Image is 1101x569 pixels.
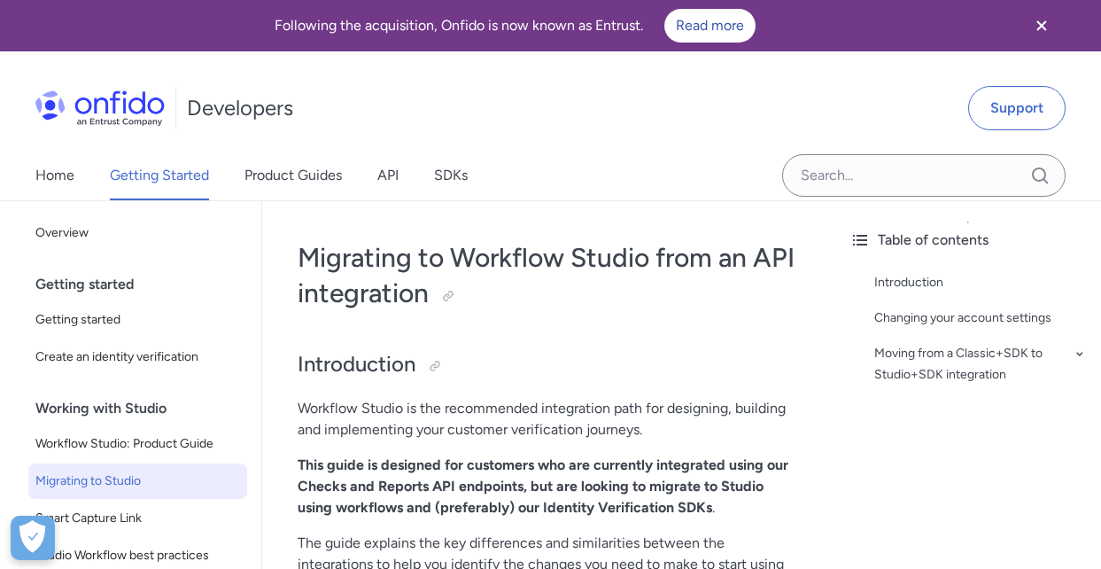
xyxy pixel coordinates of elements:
button: Close banner [1009,4,1074,48]
span: Studio Workflow best practices [35,545,240,566]
button: Ouvrir le centre de préférences [11,516,55,560]
span: Smart Capture Link [35,508,240,529]
a: Introduction [874,272,1087,293]
span: Migrating to Studio [35,471,240,492]
a: Workflow Studio: Product Guide [28,426,247,462]
a: Create an identity verification [28,339,247,375]
a: SDKs [434,151,468,200]
a: API [377,151,399,200]
div: Working with Studio [35,391,254,426]
input: Onfido search input field [782,154,1066,197]
span: Create an identity verification [35,347,240,368]
span: Overview [35,222,240,244]
a: Changing your account settings [874,308,1087,329]
span: Getting started [35,309,240,331]
h1: Migrating to Workflow Studio from an API integration [298,240,800,311]
div: Table of contents [849,230,1087,251]
a: Support [968,86,1066,130]
a: Home [35,151,74,200]
a: Overview [28,215,247,251]
a: Read more [664,9,756,43]
a: Smart Capture Link [28,501,247,536]
a: Migrating to Studio [28,464,247,499]
strong: This guide is designed for customers who are currently integrated using our Checks and Reports AP... [298,456,788,516]
a: Getting started [28,302,247,338]
svg: Close banner [1031,15,1052,36]
h1: Developers [187,94,293,122]
div: Getting started [35,267,254,302]
p: Workflow Studio is the recommended integration path for designing, building and implementing your... [298,398,800,440]
a: Getting Started [110,151,209,200]
img: Onfido Logo [35,90,165,126]
a: Product Guides [244,151,342,200]
div: Following the acquisition, Onfido is now known as Entrust. [21,9,1009,43]
div: Préférences de cookies [11,516,55,560]
a: Moving from a Classic+SDK to Studio+SDK integration [874,343,1087,386]
span: Workflow Studio: Product Guide [35,433,240,455]
p: . [298,455,800,518]
h2: Introduction [298,350,800,380]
